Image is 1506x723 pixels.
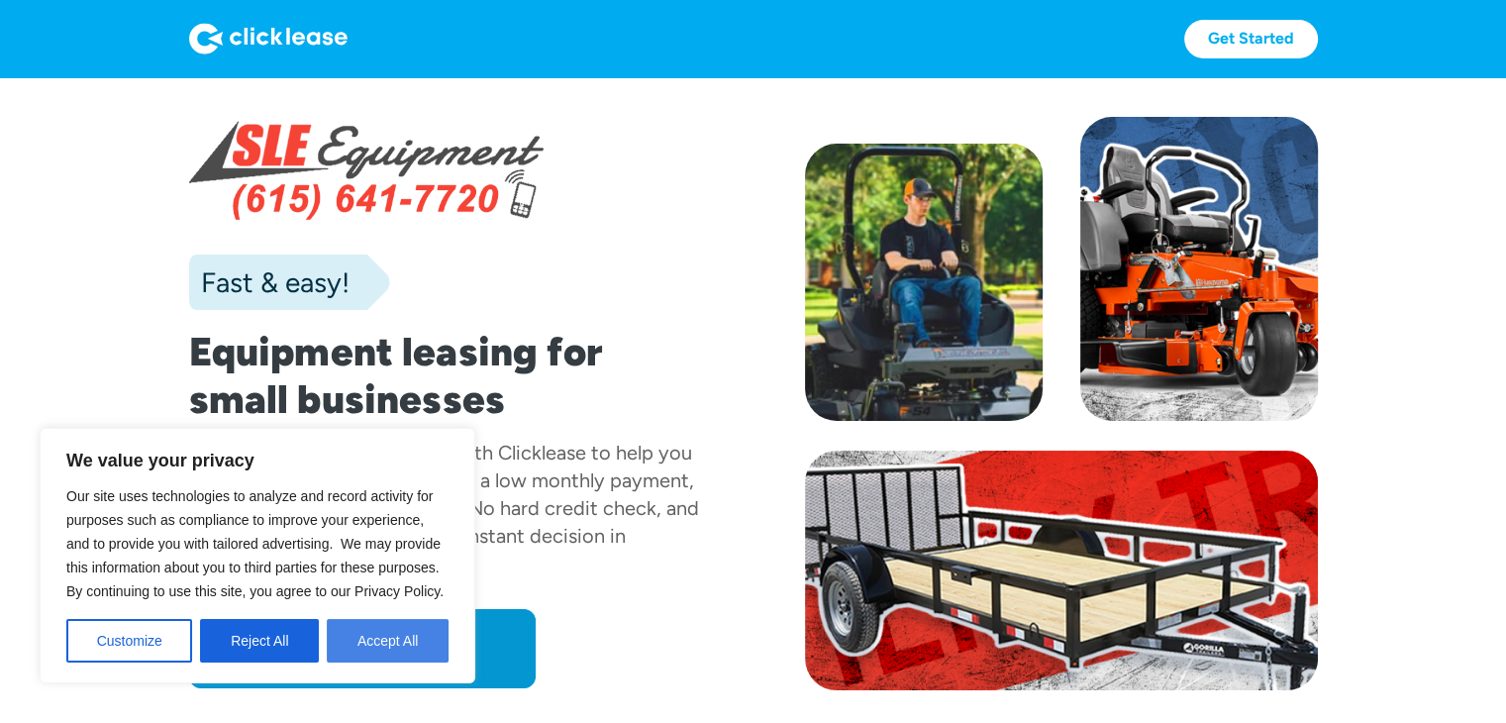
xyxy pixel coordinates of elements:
div: Fast & easy! [189,262,350,302]
button: Accept All [327,619,449,663]
div: We value your privacy [40,428,475,683]
button: Reject All [200,619,319,663]
h1: Equipment leasing for small businesses [189,328,702,423]
a: Get Started [1184,20,1318,58]
img: Logo [189,23,348,54]
span: Our site uses technologies to analyze and record activity for purposes such as compliance to impr... [66,488,444,599]
button: Customize [66,619,192,663]
p: We value your privacy [66,449,449,472]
